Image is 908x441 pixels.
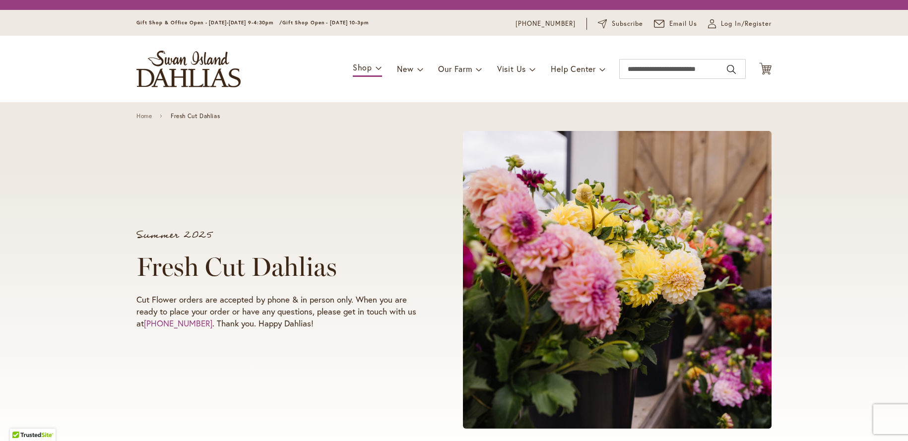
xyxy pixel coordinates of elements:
a: Subscribe [598,19,643,29]
span: Visit Us [497,63,526,74]
a: [PHONE_NUMBER] [516,19,576,29]
span: Fresh Cut Dahlias [171,113,220,120]
p: Cut Flower orders are accepted by phone & in person only. When you are ready to place your order ... [136,294,425,329]
button: Search [727,62,736,77]
span: Log In/Register [721,19,772,29]
span: Subscribe [612,19,643,29]
span: Our Farm [438,63,472,74]
a: store logo [136,51,241,87]
p: Summer 2025 [136,230,425,240]
span: Email Us [669,19,698,29]
a: Email Us [654,19,698,29]
span: Gift Shop & Office Open - [DATE]-[DATE] 9-4:30pm / [136,19,282,26]
span: Gift Shop Open - [DATE] 10-3pm [282,19,369,26]
span: Help Center [551,63,596,74]
a: [PHONE_NUMBER] [144,317,212,329]
a: Log In/Register [708,19,772,29]
span: New [397,63,413,74]
span: Shop [353,62,372,72]
h1: Fresh Cut Dahlias [136,252,425,282]
a: Home [136,113,152,120]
